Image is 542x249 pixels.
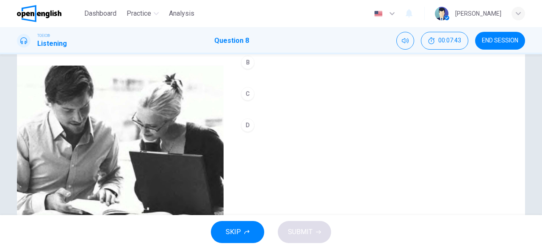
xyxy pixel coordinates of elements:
button: SKIP [211,221,264,243]
button: Practice [123,6,162,21]
span: 00:07:43 [438,37,461,44]
span: END SESSION [482,37,518,44]
button: 00:07:43 [421,32,468,50]
img: Profile picture [435,7,448,20]
h1: Question 8 [214,36,249,46]
button: D [237,115,512,136]
span: Dashboard [84,8,116,19]
span: SKIP [226,226,241,238]
img: Photographs [17,41,224,247]
div: Hide [421,32,468,50]
button: Analysis [166,6,198,21]
button: B [237,52,512,73]
div: B [241,56,254,69]
button: Dashboard [81,6,120,21]
img: OpenEnglish logo [17,5,61,22]
button: C [237,83,512,104]
div: C [241,87,254,101]
span: TOEIC® [37,33,50,39]
span: Analysis [169,8,194,19]
div: [PERSON_NAME] [455,8,501,19]
div: D [241,118,254,132]
h1: Listening [37,39,67,49]
button: END SESSION [475,32,525,50]
div: Mute [396,32,414,50]
img: en [373,11,384,17]
a: OpenEnglish logo [17,5,81,22]
span: Practice [127,8,151,19]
